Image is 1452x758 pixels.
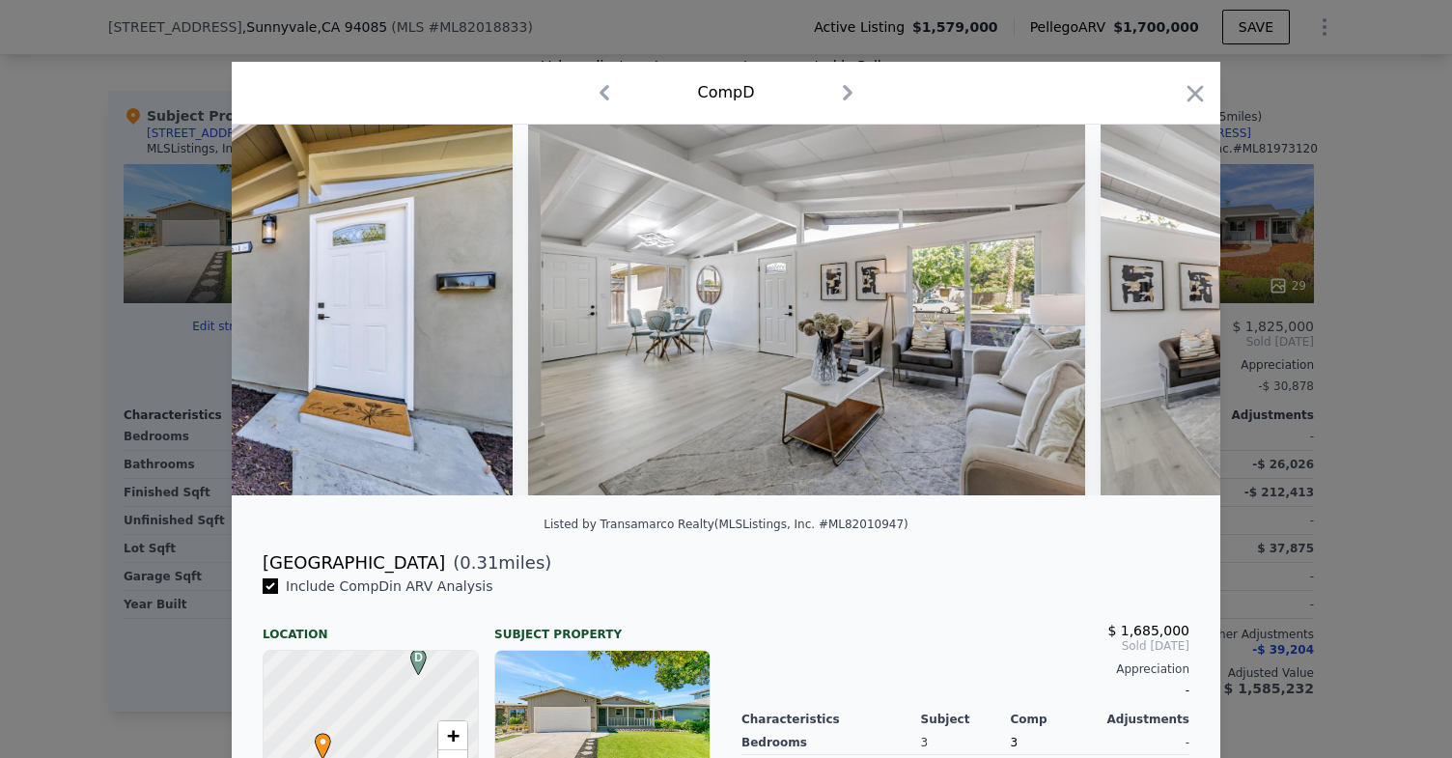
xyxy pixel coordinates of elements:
[741,712,921,727] div: Characteristics
[741,661,1189,677] div: Appreciation
[405,649,417,660] div: D
[544,518,908,531] div: Listed by Transamarco Realty (MLSListings, Inc. #ML82010947)
[278,578,501,594] span: Include Comp D in ARV Analysis
[310,733,321,744] div: •
[741,677,1189,704] div: -
[460,552,498,573] span: 0.31
[697,81,754,104] div: Comp D
[494,611,711,642] div: Subject Property
[1010,712,1100,727] div: Comp
[1100,712,1189,727] div: Adjustments
[447,723,460,747] span: +
[741,638,1189,654] span: Sold [DATE]
[1107,623,1189,638] span: $ 1,685,000
[263,549,445,576] div: [GEOGRAPHIC_DATA]
[1100,731,1189,755] div: -
[438,721,467,750] a: Zoom in
[405,649,432,666] span: D
[741,731,921,755] div: Bedrooms
[310,727,336,756] span: •
[263,611,479,642] div: Location
[1010,736,1018,749] span: 3
[921,731,1011,755] div: 3
[921,712,1011,727] div: Subject
[445,549,551,576] span: ( miles)
[528,125,1085,495] img: Property Img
